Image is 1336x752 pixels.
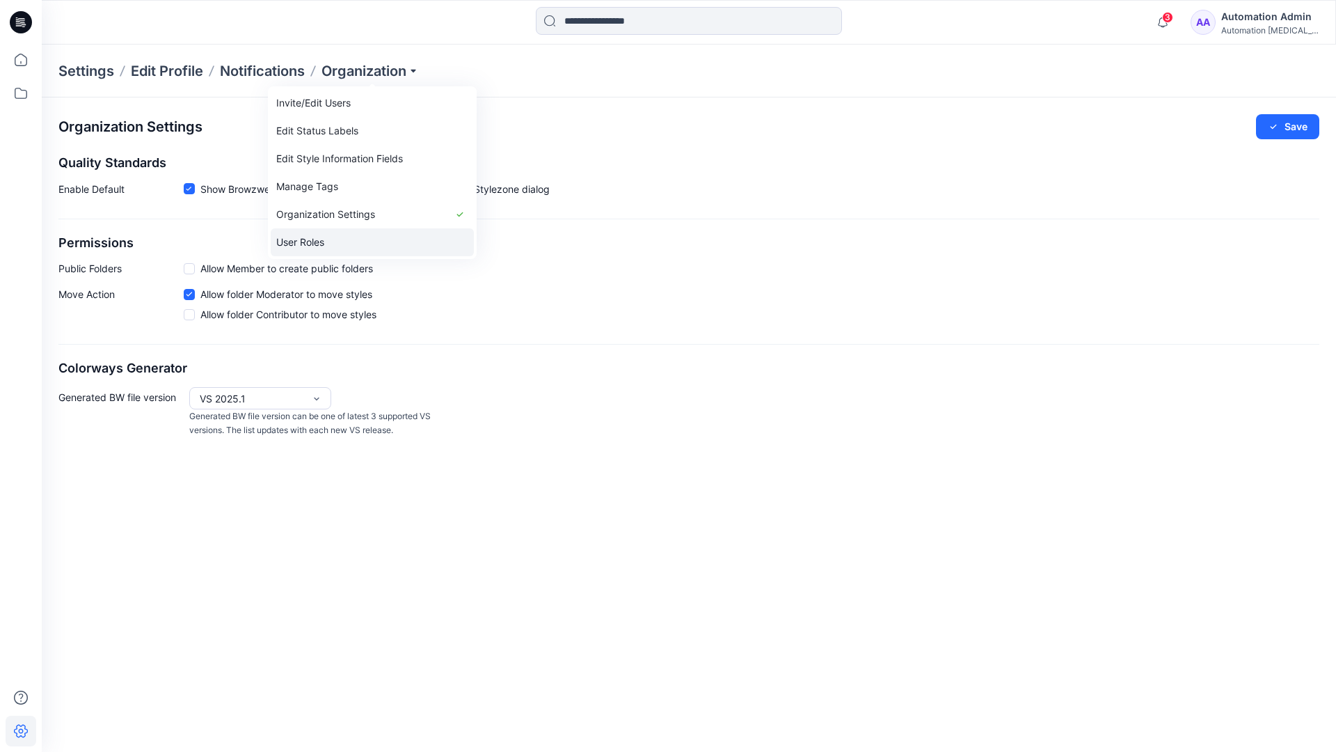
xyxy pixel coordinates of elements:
[1162,12,1173,23] span: 3
[1221,8,1319,25] div: Automation Admin
[1191,10,1216,35] div: AA
[58,261,184,276] p: Public Folders
[200,307,376,322] span: Allow folder Contributor to move styles
[58,156,1319,171] h2: Quality Standards
[1221,25,1319,36] div: Automation [MEDICAL_DATA]...
[271,201,474,228] a: Organization Settings
[271,89,474,117] a: Invite/Edit Users
[58,61,114,81] p: Settings
[58,182,184,202] p: Enable Default
[200,391,304,406] div: VS 2025.1
[1256,114,1319,139] button: Save
[131,61,203,81] a: Edit Profile
[271,228,474,256] a: User Roles
[200,261,373,276] span: Allow Member to create public folders
[189,409,437,438] p: Generated BW file version can be one of latest 3 supported VS versions. The list updates with eac...
[58,387,184,438] p: Generated BW file version
[58,236,1319,251] h2: Permissions
[58,287,184,327] p: Move Action
[271,173,474,201] a: Manage Tags
[58,119,202,135] h2: Organization Settings
[271,117,474,145] a: Edit Status Labels
[58,361,1319,376] h2: Colorways Generator
[200,287,372,301] span: Allow folder Moderator to move styles
[220,61,305,81] a: Notifications
[200,182,550,196] span: Show Browzwear’s default quality standards in the Share to Stylezone dialog
[271,145,474,173] a: Edit Style Information Fields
